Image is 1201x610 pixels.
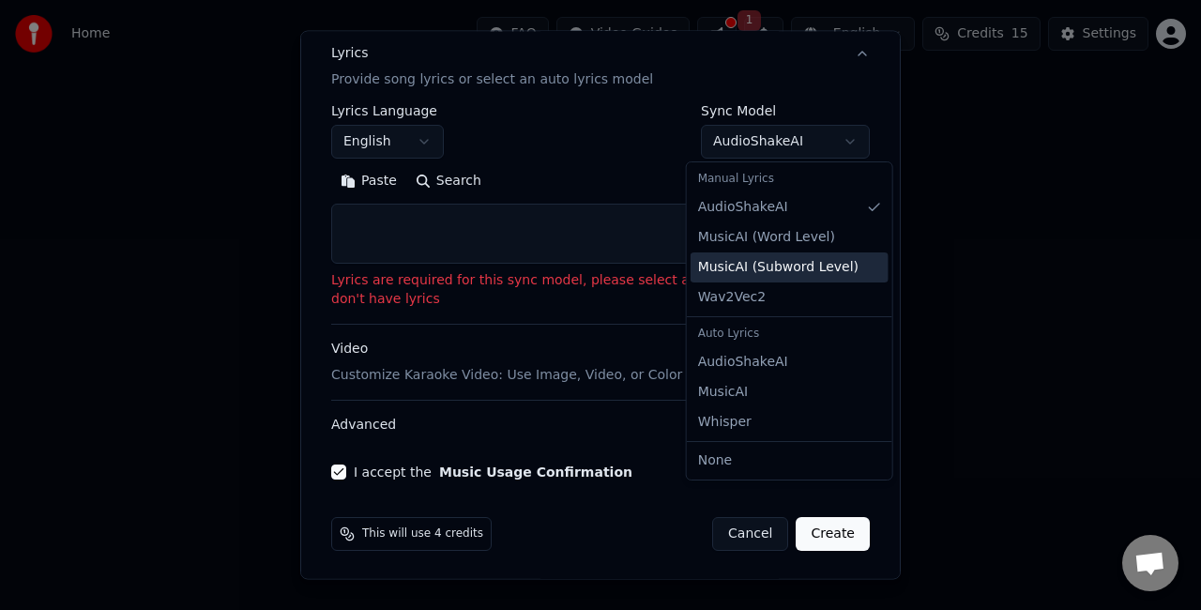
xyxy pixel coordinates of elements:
div: Manual Lyrics [691,166,889,192]
div: Auto Lyrics [691,321,889,347]
span: MusicAI [698,383,749,402]
span: None [698,451,733,470]
span: AudioShakeAI [698,198,788,217]
span: MusicAI ( Word Level ) [698,228,835,247]
span: MusicAI ( Subword Level ) [698,258,859,277]
span: AudioShakeAI [698,353,788,372]
span: Wav2Vec2 [698,288,766,307]
span: Whisper [698,413,752,432]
